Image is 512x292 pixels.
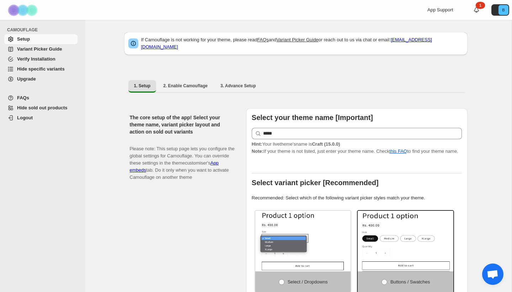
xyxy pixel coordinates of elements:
[141,36,463,51] p: If Camouflage is not working for your theme, please read and or reach out to us via chat or email:
[4,93,78,103] a: FAQs
[6,0,41,20] img: Camouflage
[4,54,78,64] a: Verify Installation
[4,113,78,123] a: Logout
[4,44,78,54] a: Variant Picker Guide
[220,83,256,89] span: 3. Advance Setup
[163,83,208,89] span: 2. Enable Camouflage
[257,37,269,42] a: FAQs
[498,5,508,15] span: Avatar with initials B
[358,211,453,271] img: Buttons / Swatches
[17,66,65,72] span: Hide specific variants
[4,103,78,113] a: Hide sold out products
[288,279,328,285] span: Select / Dropdowns
[4,64,78,74] a: Hide specific variants
[427,7,453,12] span: App Support
[252,141,462,155] p: If your theme is not listed, just enter your theme name. Check to find your theme name.
[476,2,485,9] div: 1
[4,34,78,44] a: Setup
[252,114,373,121] b: Select your theme name [Important]
[473,6,480,14] a: 1
[502,8,505,12] text: B
[4,74,78,84] a: Upgrade
[390,279,430,285] span: Buttons / Swatches
[491,4,509,16] button: Avatar with initials B
[252,141,340,147] span: Your live theme's name is
[255,211,351,271] img: Select / Dropdowns
[17,95,29,100] span: FAQs
[17,36,30,42] span: Setup
[134,83,151,89] span: 1. Setup
[17,76,36,82] span: Upgrade
[17,105,68,110] span: Hide sold out products
[312,141,340,147] strong: Craft (15.0.0)
[17,115,33,120] span: Logout
[17,56,55,62] span: Verify Installation
[482,264,503,285] div: Open chat
[130,138,235,181] p: Please note: This setup page lets you configure the global settings for Camouflage. You can overr...
[130,114,235,135] h2: The core setup of the app! Select your theme name, variant picker layout and action on sold out v...
[252,141,262,147] strong: Hint:
[276,37,318,42] a: Variant Picker Guide
[7,27,80,33] span: CAMOUFLAGE
[252,194,462,202] p: Recommended: Select which of the following variant picker styles match your theme.
[17,46,62,52] span: Variant Picker Guide
[252,179,379,187] b: Select variant picker [Recommended]
[389,148,407,154] a: this FAQ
